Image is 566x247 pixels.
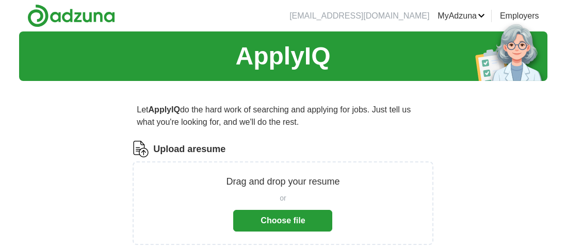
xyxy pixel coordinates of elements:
[280,193,286,204] span: or
[438,10,485,22] a: MyAdzuna
[235,38,330,75] h1: ApplyIQ
[233,210,332,232] button: Choose file
[133,100,433,133] p: Let do the hard work of searching and applying for jobs. Just tell us what you're looking for, an...
[226,175,339,189] p: Drag and drop your resume
[133,141,149,157] img: CV Icon
[27,4,115,27] img: Adzuna logo
[500,10,539,22] a: Employers
[149,105,180,114] strong: ApplyIQ
[289,10,429,22] li: [EMAIL_ADDRESS][DOMAIN_NAME]
[153,142,225,156] label: Upload a resume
